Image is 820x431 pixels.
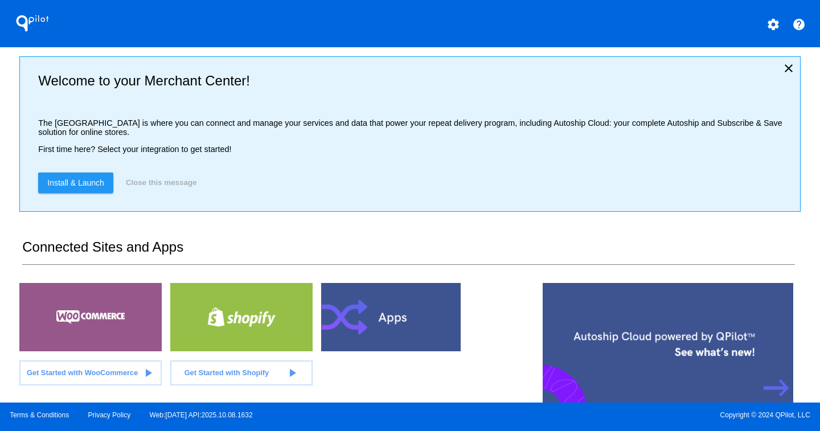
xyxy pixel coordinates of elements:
a: Web:[DATE] API:2025.10.08.1632 [150,411,253,419]
h2: Connected Sites and Apps [22,239,794,265]
h2: Welcome to your Merchant Center! [38,73,790,89]
h1: QPilot [10,12,55,35]
mat-icon: settings [766,18,780,31]
a: Privacy Policy [88,411,131,419]
mat-icon: play_arrow [141,366,155,380]
span: Copyright © 2024 QPilot, LLC [420,411,810,419]
button: Close this message [122,173,200,193]
a: Get Started with Shopify [170,360,313,385]
a: Terms & Conditions [10,411,69,419]
p: First time here? Select your integration to get started! [38,145,790,154]
span: Install & Launch [47,178,104,187]
mat-icon: help [792,18,806,31]
a: Install & Launch [38,173,113,193]
mat-icon: close [782,61,796,75]
span: Get Started with Shopify [184,368,269,377]
mat-icon: play_arrow [285,366,299,380]
p: The [GEOGRAPHIC_DATA] is where you can connect and manage your services and data that power your ... [38,118,790,137]
a: Get Started with WooCommerce [19,360,162,385]
span: Get Started with WooCommerce [27,368,138,377]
